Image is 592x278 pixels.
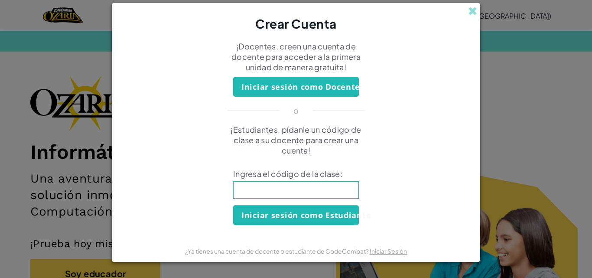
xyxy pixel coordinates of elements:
span: Ingresa el código de la clase: [233,169,359,179]
span: Crear Cuenta [255,16,337,31]
a: Iniciar Sesión [370,247,407,255]
p: ¡Docentes, creen una cuenta de docente para acceder a la primera unidad de manera gratuita! [220,41,372,72]
p: ¡Estudiantes, pídanle un código de clase a su docente para crear una cuenta! [220,124,372,156]
button: Iniciar sesión como Docente [233,77,359,97]
span: ¿Ya tienes una cuenta de docente o estudiante de CodeCombat? [185,247,370,255]
button: Iniciar sesión como Estudiante [233,205,359,225]
p: o [293,105,299,116]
